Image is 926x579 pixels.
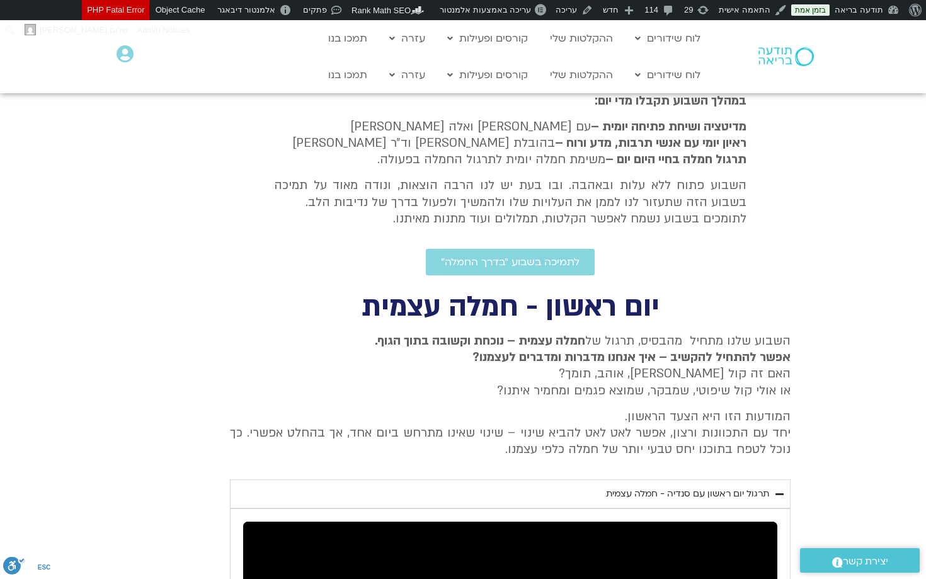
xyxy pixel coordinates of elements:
[605,151,746,168] b: תרגול חמלה בחיי היום יום –
[606,486,769,502] div: תרגול יום ראשון עם סנדיה - חמלה עצמית
[791,4,830,16] a: בזמן אמת
[629,26,707,50] a: לוח שידורים
[230,333,791,399] p: השבוע שלנו מתחיל מהבסיס, תרגול של האם זה קול [PERSON_NAME], אוהב, תומך? או אולי קול שיפוטי, שמבקר...
[40,25,107,35] span: [PERSON_NAME]
[555,135,746,151] b: ראיון יומי עם אנשי תרבות, מדע ורוח –
[440,5,531,14] span: עריכה באמצעות אלמנטור
[230,479,791,508] summary: תרגול יום ראשון עם סנדיה - חמלה עצמית
[383,63,432,87] a: עזרה
[544,63,619,87] a: ההקלטות שלי
[274,118,746,168] p: עם [PERSON_NAME] ואלה [PERSON_NAME] בהובלת [PERSON_NAME] וד״ר [PERSON_NAME] משימת חמלה יומית לתרג...
[591,118,746,135] strong: מדיטציה ושיחת פתיחה יומית –
[230,408,791,458] p: המודעות הזו היא הצעד הראשון. יחד עם התכוונות ורצון, אפשר לאט לאט להביא שינוי – שינוי שאינו מתרחש ...
[322,63,374,87] a: תמכו בנו
[843,553,888,570] span: יצירת קשר
[513,76,746,108] strong: ברוכות וברוכים הבאים לשבוע ״בדרך החמלה״. במהלך השבוע תקבלו מדי יום:
[544,26,619,50] a: ההקלטות שלי
[383,26,432,50] a: עזרה
[137,20,190,40] span: Admin Notices
[274,177,746,227] p: השבוע פתוח ללא עלות ובאהבה. ובו בעת יש לנו הרבה הוצאות, ונודה מאוד על תמיכה בשבוע הזה שתעזור לנו ...
[352,6,411,15] span: Rank Math SEO
[426,249,595,275] a: לתמיכה בשבוע ״בדרך החמלה״
[758,47,814,66] img: תודעה בריאה
[441,256,580,268] span: לתמיכה בשבוע ״בדרך החמלה״
[800,548,920,573] a: יצירת קשר
[230,294,791,320] h2: יום ראשון - חמלה עצמית
[322,26,374,50] a: תמכו בנו
[629,63,707,87] a: לוח שידורים
[441,26,534,50] a: קורסים ופעילות
[441,63,534,87] a: קורסים ופעילות
[375,333,791,365] strong: חמלה עצמית – נוכחת וקשובה בתוך הגוף. אפשר להתחיל להקשיב – איך אנחנו מדברות ומדברים לעצמנו?
[20,20,132,40] a: שלום,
